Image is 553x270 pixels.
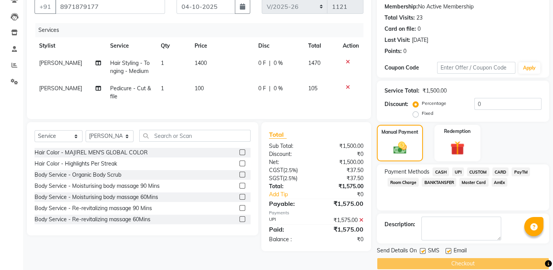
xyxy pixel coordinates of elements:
div: Card on file: [385,25,416,33]
input: Enter Offer / Coupon Code [437,62,515,74]
th: Action [338,37,363,55]
div: ( ) [263,174,316,182]
span: 0 F [258,59,266,67]
div: Description: [385,220,415,229]
div: Hair Color - Highlights Per Streak [35,160,117,168]
span: Room Charge [388,178,419,187]
div: Net: [263,158,316,166]
div: Coupon Code [385,64,437,72]
div: Last Visit: [385,36,410,44]
span: 1400 [195,60,207,66]
span: SMS [428,247,439,256]
th: Qty [156,37,190,55]
span: 1 [161,60,164,66]
div: 23 [416,14,423,22]
span: AmEx [492,178,508,187]
span: PayTM [512,167,530,176]
span: CASH [432,167,449,176]
label: Redemption [444,128,470,135]
th: Stylist [35,37,106,55]
div: ₹1,500.00 [316,142,369,150]
a: Add Tip [263,190,325,199]
span: 0 F [258,84,266,93]
span: Total [269,131,287,139]
th: Total [304,37,338,55]
label: Fixed [422,110,433,117]
div: ₹0 [325,190,369,199]
div: ₹1,500.00 [316,158,369,166]
div: ₹1,575.00 [316,182,369,190]
div: Body Service - Moisturising body massage 60Mins [35,193,158,201]
input: Search or Scan [139,130,251,142]
div: Total: [263,182,316,190]
div: Body Service - Moisturising body massage 90 Mins [35,182,160,190]
div: ( ) [263,166,316,174]
div: ₹0 [316,150,369,158]
span: 0 % [274,59,283,67]
div: No Active Membership [385,3,541,11]
span: 1 [161,85,164,92]
div: Body Service - Organic Body Scrub [35,171,121,179]
span: [PERSON_NAME] [39,85,82,92]
th: Price [190,37,254,55]
span: Master Card [459,178,489,187]
span: 105 [308,85,317,92]
div: ₹1,575.00 [316,216,369,224]
span: UPI [452,167,464,176]
div: Points: [385,47,402,55]
div: Body Service - Re-revitalizing massage 90 Mins [35,204,152,212]
span: 0 % [274,84,283,93]
div: ₹37.50 [316,166,369,174]
div: ₹1,500.00 [423,87,447,95]
span: 100 [195,85,204,92]
span: Send Details On [377,247,417,256]
span: CGST [269,167,283,174]
div: Balance : [263,235,316,243]
div: Sub Total: [263,142,316,150]
img: _gift.svg [446,139,469,157]
div: Total Visits: [385,14,415,22]
div: Discount: [263,150,316,158]
div: Service Total: [385,87,419,95]
button: Apply [518,62,540,74]
div: ₹1,575.00 [316,225,369,234]
div: Membership: [385,3,418,11]
div: UPI [263,216,316,224]
span: | [269,84,271,93]
span: CARD [492,167,509,176]
span: Email [454,247,467,256]
span: [PERSON_NAME] [39,60,82,66]
div: Hair Color - MAJIREL MEN'S GLOBAL COLOR [35,149,148,157]
div: Payable: [263,199,316,208]
span: Payment Methods [385,168,429,176]
span: 1470 [308,60,320,66]
th: Service [106,37,156,55]
div: Services [35,23,369,37]
span: 2.5% [285,167,296,173]
div: Payments [269,210,363,216]
div: 0 [418,25,421,33]
div: Body Service - Re-revitalizing massage 60Mins [35,215,150,224]
span: BANKTANSFER [422,178,456,187]
div: 0 [403,47,406,55]
span: CUSTOM [467,167,489,176]
img: _cash.svg [389,140,411,156]
div: ₹0 [316,235,369,243]
span: 2.5% [284,175,296,181]
div: ₹37.50 [316,174,369,182]
span: | [269,59,271,67]
div: ₹1,575.00 [316,199,369,208]
span: Hair Styling - Tonging - Medium [110,60,150,75]
div: Paid: [263,225,316,234]
label: Percentage [422,100,446,107]
div: Discount: [385,100,408,108]
span: Pedicure - Cut & file [110,85,151,100]
label: Manual Payment [381,129,418,136]
div: [DATE] [412,36,428,44]
span: SGST [269,175,283,182]
th: Disc [254,37,304,55]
